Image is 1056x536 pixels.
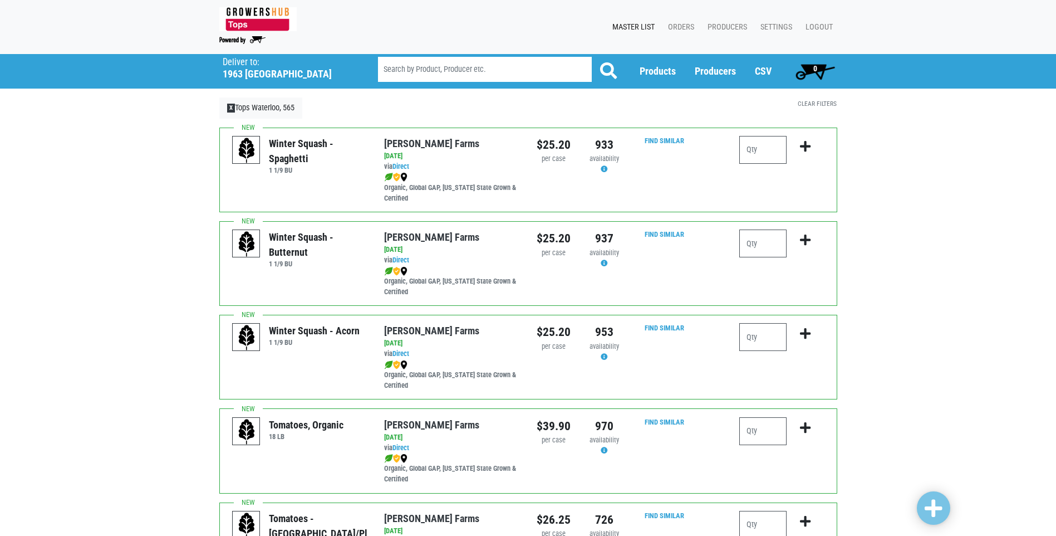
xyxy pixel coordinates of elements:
[384,138,479,149] a: [PERSON_NAME] Farms
[590,154,619,163] span: availability
[269,136,367,166] div: Winter Squash - Spaghetti
[640,65,676,77] a: Products
[219,36,266,44] img: Powered by Big Wheelbarrow
[790,60,840,82] a: 0
[233,137,261,164] img: placeholder-variety-43d6402dacf2d531de610a020419775a.svg
[645,418,684,426] a: Find Similar
[645,511,684,520] a: Find Similar
[400,360,407,369] img: map_marker-0e94453035b3232a4d21701695807de9.png
[384,245,519,255] div: [DATE]
[392,444,409,452] a: Direct
[400,267,407,276] img: map_marker-0e94453035b3232a4d21701695807de9.png
[223,54,358,80] span: Tops Waterloo, 565 (1963 Kingdom Plaza, Waterloo, NY 13165, USA)
[537,511,571,529] div: $26.25
[537,230,571,247] div: $25.20
[269,338,360,347] h6: 1 1/9 BU
[537,342,571,352] div: per case
[269,230,367,260] div: Winter Squash - Butternut
[590,342,619,350] span: availability
[384,359,519,391] div: Organic, Global GAP, [US_STATE] State Grown & Certified
[384,173,393,182] img: leaf-e5c59151409436ccce96b2ca1b28e03c.png
[537,154,571,164] div: per case
[384,513,479,524] a: [PERSON_NAME] Farms
[223,68,350,80] h5: 1963 [GEOGRAPHIC_DATA]
[269,166,367,174] h6: 1 1/9 BU
[537,417,571,435] div: $39.90
[384,231,479,243] a: [PERSON_NAME] Farms
[645,137,684,145] a: Find Similar
[537,435,571,446] div: per case
[219,98,303,119] a: XTops Waterloo, 565
[393,267,400,276] img: safety-e55c860ca8c00a9c171001a62a92dabd.png
[219,7,297,31] img: 279edf242af8f9d49a69d9d2afa010fb.png
[400,454,407,463] img: map_marker-0e94453035b3232a4d21701695807de9.png
[699,17,752,38] a: Producers
[797,17,837,38] a: Logout
[384,443,519,454] div: via
[384,454,393,463] img: leaf-e5c59151409436ccce96b2ca1b28e03c.png
[233,418,261,446] img: placeholder-variety-43d6402dacf2d531de610a020419775a.svg
[739,136,787,164] input: Qty
[223,57,350,68] p: Deliver to:
[269,323,360,338] div: Winter Squash - Acorn
[755,65,772,77] a: CSV
[384,338,519,349] div: [DATE]
[739,323,787,351] input: Qty
[739,417,787,445] input: Qty
[739,230,787,257] input: Qty
[393,173,400,182] img: safety-e55c860ca8c00a9c171001a62a92dabd.png
[384,360,393,369] img: leaf-e5c59151409436ccce96b2ca1b28e03c.png
[392,256,409,264] a: Direct
[384,162,519,172] div: via
[587,511,621,529] div: 726
[233,324,261,352] img: placeholder-variety-43d6402dacf2d531de610a020419775a.svg
[384,267,393,276] img: leaf-e5c59151409436ccce96b2ca1b28e03c.png
[384,151,519,162] div: [DATE]
[384,172,519,204] div: Organic, Global GAP, [US_STATE] State Grown & Certified
[587,323,621,341] div: 953
[587,230,621,247] div: 937
[393,454,400,463] img: safety-e55c860ca8c00a9c171001a62a92dabd.png
[659,17,699,38] a: Orders
[603,17,659,38] a: Master List
[400,173,407,182] img: map_marker-0e94453035b3232a4d21701695807de9.png
[384,266,519,298] div: Organic, Global GAP, [US_STATE] State Grown & Certified
[269,432,343,441] h6: 18 LB
[813,64,817,73] span: 0
[269,260,367,268] h6: 1 1/9 BU
[752,17,797,38] a: Settings
[645,324,684,332] a: Find Similar
[384,432,519,443] div: [DATE]
[587,136,621,154] div: 933
[384,349,519,359] div: via
[590,248,619,257] span: availability
[392,349,409,358] a: Direct
[384,419,479,431] a: [PERSON_NAME] Farms
[393,360,400,369] img: safety-e55c860ca8c00a9c171001a62a92dabd.png
[537,248,571,259] div: per case
[269,417,343,432] div: Tomatoes, Organic
[590,436,619,444] span: availability
[537,136,571,154] div: $25.20
[384,325,479,337] a: [PERSON_NAME] Farms
[798,100,837,108] a: Clear Filters
[378,57,592,82] input: Search by Product, Producer etc.
[384,453,519,485] div: Organic, Global GAP, [US_STATE] State Grown & Certified
[587,417,621,435] div: 970
[227,104,235,113] span: X
[233,230,261,258] img: placeholder-variety-43d6402dacf2d531de610a020419775a.svg
[392,162,409,170] a: Direct
[384,255,519,266] div: via
[695,65,736,77] a: Producers
[645,230,684,238] a: Find Similar
[537,323,571,341] div: $25.20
